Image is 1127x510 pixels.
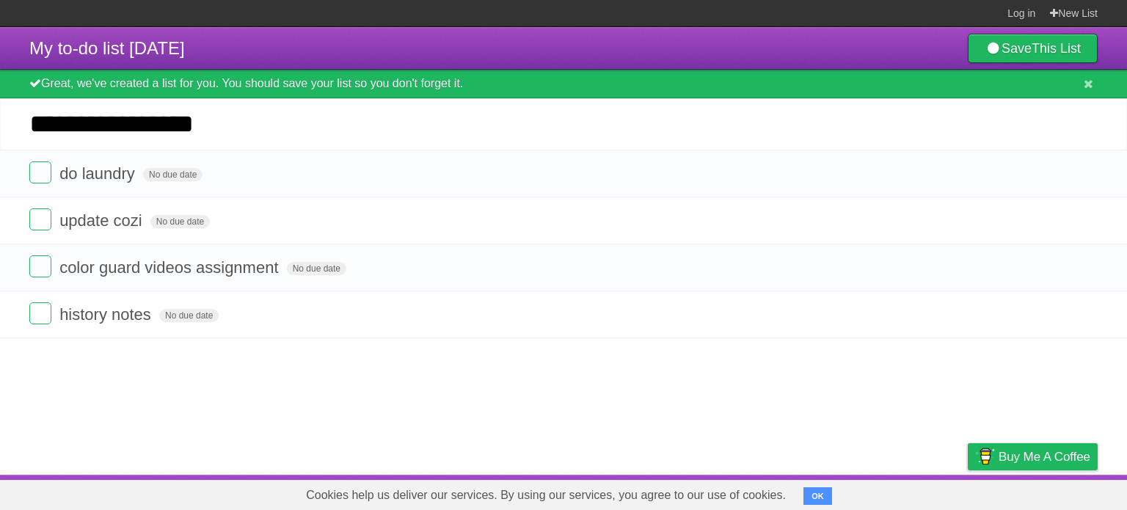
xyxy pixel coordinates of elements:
[287,262,346,275] span: No due date
[150,215,210,228] span: No due date
[59,211,146,230] span: update cozi
[29,38,185,58] span: My to-do list [DATE]
[59,258,282,277] span: color guard videos assignment
[1005,478,1098,506] a: Suggest a feature
[968,34,1098,63] a: SaveThis List
[143,168,203,181] span: No due date
[999,444,1090,470] span: Buy me a coffee
[803,487,832,505] button: OK
[29,255,51,277] label: Done
[59,305,155,324] span: history notes
[59,164,139,183] span: do laundry
[1032,41,1081,56] b: This List
[159,309,219,322] span: No due date
[821,478,880,506] a: Developers
[29,161,51,183] label: Done
[975,444,995,469] img: Buy me a coffee
[773,478,803,506] a: About
[291,481,800,510] span: Cookies help us deliver our services. By using our services, you agree to our use of cookies.
[29,302,51,324] label: Done
[968,443,1098,470] a: Buy me a coffee
[949,478,987,506] a: Privacy
[29,208,51,230] label: Done
[899,478,931,506] a: Terms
